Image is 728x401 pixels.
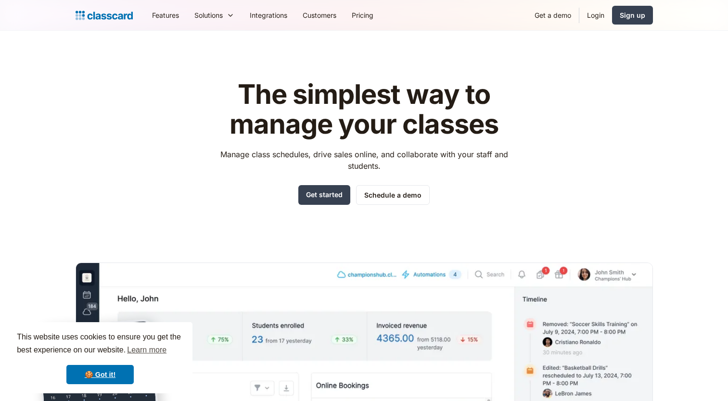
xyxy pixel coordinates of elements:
[242,4,295,26] a: Integrations
[211,80,517,139] h1: The simplest way to manage your classes
[8,322,192,393] div: cookieconsent
[298,185,350,205] a: Get started
[620,10,645,20] div: Sign up
[17,331,183,357] span: This website uses cookies to ensure you get the best experience on our website.
[344,4,381,26] a: Pricing
[66,365,134,384] a: dismiss cookie message
[695,368,718,391] iframe: Intercom live chat
[579,4,612,26] a: Login
[194,10,223,20] div: Solutions
[295,4,344,26] a: Customers
[211,149,517,172] p: Manage class schedules, drive sales online, and collaborate with your staff and students.
[126,343,168,357] a: learn more about cookies
[356,185,430,205] a: Schedule a demo
[144,4,187,26] a: Features
[612,6,653,25] a: Sign up
[76,9,133,22] a: home
[187,4,242,26] div: Solutions
[527,4,579,26] a: Get a demo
